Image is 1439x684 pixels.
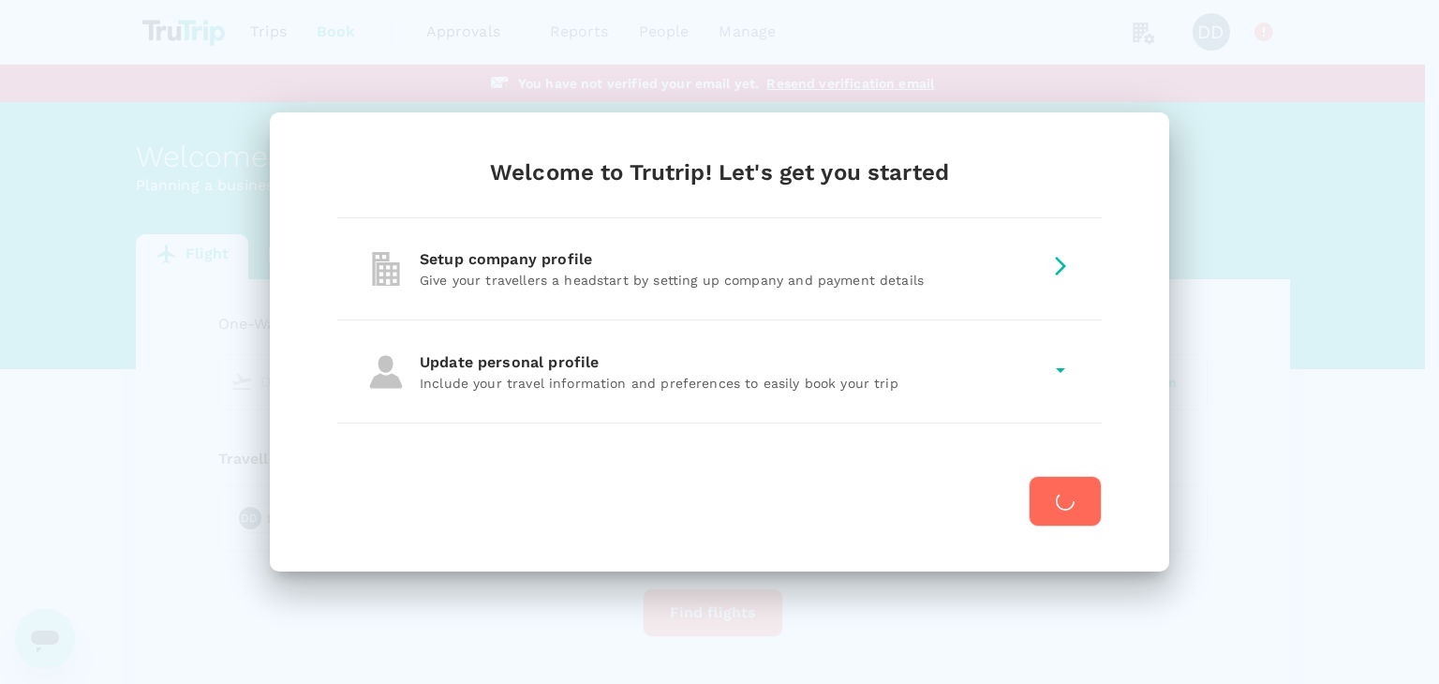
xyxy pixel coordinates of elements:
span: Update personal profile [420,353,614,371]
span: Setup company profile [420,250,607,268]
div: personal-profileUpdate personal profileInclude your travel information and preferences to easily ... [337,320,1102,424]
img: company-profile [367,250,405,288]
p: Give your travellers a headstart by setting up company and payment details [420,271,1042,290]
p: Include your travel information and preferences to easily book your trip [420,374,1042,393]
img: personal-profile [367,353,405,391]
div: Welcome to Trutrip! Let's get you started [337,157,1102,187]
div: company-profileSetup company profileGive your travellers a headstart by setting up company and pa... [337,218,1102,320]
